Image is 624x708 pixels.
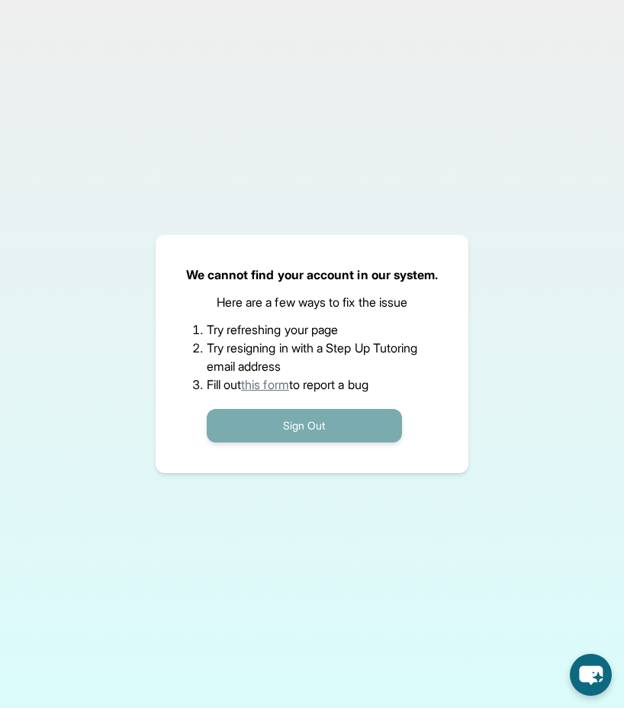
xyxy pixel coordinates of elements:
button: chat-button [570,654,612,696]
p: We cannot find your account in our system. [186,265,439,284]
a: Sign Out [207,417,402,433]
button: Sign Out [207,409,402,443]
li: Try resigning in with a Step Up Tutoring email address [207,339,418,375]
a: this form [241,377,289,392]
p: Here are a few ways to fix the issue [217,293,408,311]
li: Fill out to report a bug [207,375,418,394]
li: Try refreshing your page [207,320,418,339]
